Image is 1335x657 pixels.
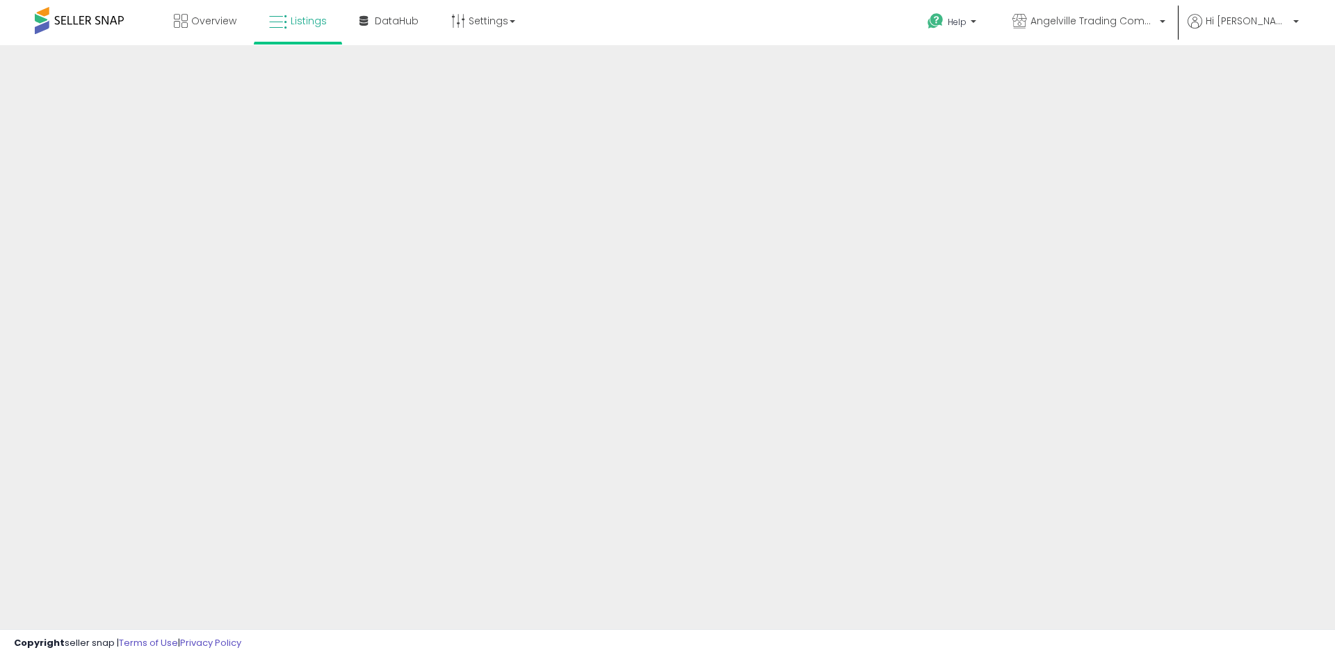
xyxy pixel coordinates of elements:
[291,14,327,28] span: Listings
[191,14,236,28] span: Overview
[1188,14,1299,45] a: Hi [PERSON_NAME]
[916,2,990,45] a: Help
[375,14,419,28] span: DataHub
[948,16,966,28] span: Help
[1206,14,1289,28] span: Hi [PERSON_NAME]
[927,13,944,30] i: Get Help
[1030,14,1156,28] span: Angelville Trading Company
